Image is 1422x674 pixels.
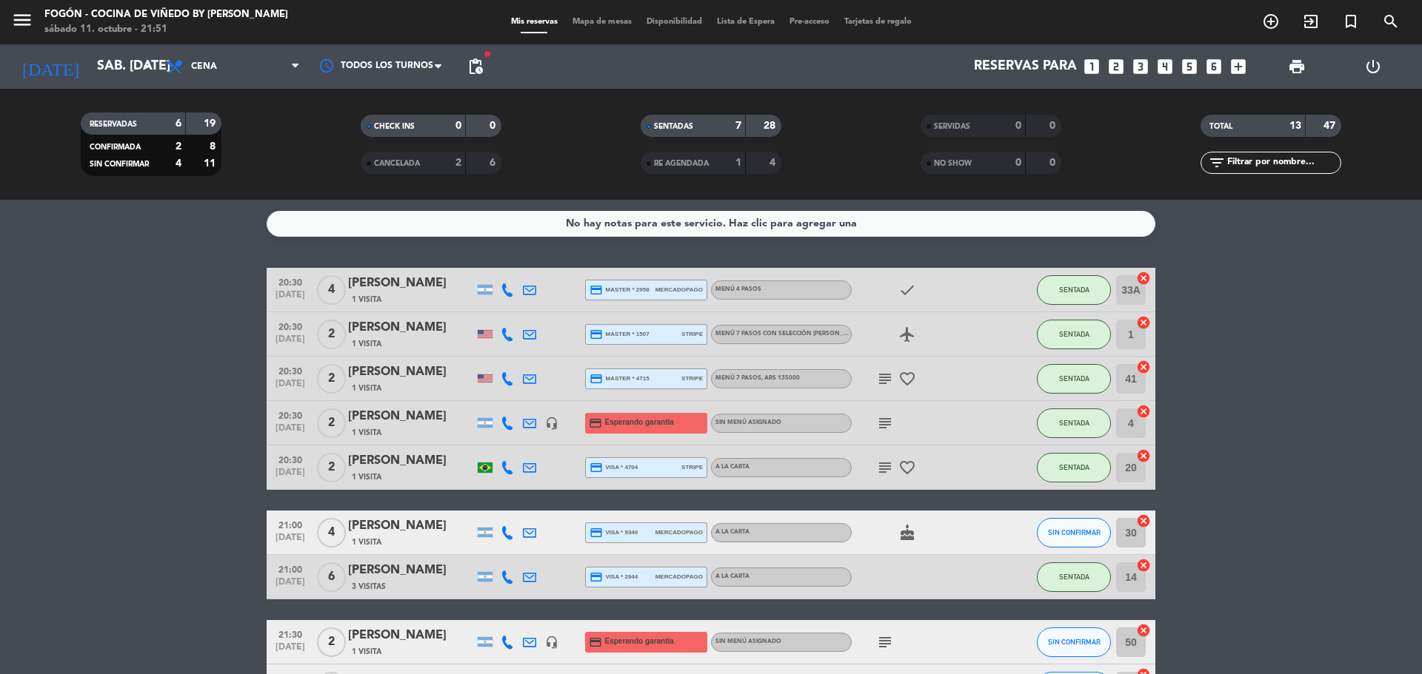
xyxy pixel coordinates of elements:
[545,417,558,430] i: headset_mic
[605,417,674,428] span: Esperando garantía
[272,533,309,550] span: [DATE]
[590,526,638,539] span: visa * 9340
[934,160,972,167] span: NO SHOW
[348,318,474,337] div: [PERSON_NAME]
[1323,121,1338,131] strong: 47
[352,383,381,394] span: 1 Visita
[715,331,904,337] span: Menú 7 pasos con selección [PERSON_NAME]
[317,320,346,349] span: 2
[44,22,288,37] div: sábado 11. octubre - 21:51
[590,372,603,385] i: credit_card
[1049,121,1058,131] strong: 0
[1136,513,1151,528] i: cancel
[761,375,800,381] span: , ARS 135000
[11,50,90,83] i: [DATE]
[934,123,970,130] span: SERVIDAS
[348,451,474,471] div: [PERSON_NAME]
[876,633,894,651] i: subject
[317,275,346,305] span: 4
[655,528,703,537] span: mercadopago
[565,18,639,26] span: Mapa de mesas
[138,58,156,75] i: arrow_drop_down
[764,121,778,131] strong: 28
[467,58,484,75] span: pending_actions
[681,374,703,383] span: stripe
[44,7,288,22] div: Fogón - Cocina de viñedo by [PERSON_NAME]
[1208,154,1226,172] i: filter_list
[605,636,674,647] span: Esperando garantía
[681,329,703,339] span: stripe
[589,636,602,649] i: credit_card
[455,121,461,131] strong: 0
[272,290,309,307] span: [DATE]
[1136,404,1151,419] i: cancel
[90,121,137,128] span: RESERVADAS
[876,414,894,432] i: subject
[317,518,346,547] span: 4
[272,423,309,440] span: [DATE]
[898,524,916,542] i: cake
[1226,155,1341,171] input: Filtrar por nombre...
[490,158,498,168] strong: 6
[1059,286,1089,294] span: SENTADA
[590,283,650,297] span: master * 2958
[1131,57,1150,76] i: looks_3
[898,326,916,343] i: airplanemode_active
[352,294,381,306] span: 1 Visita
[654,123,693,130] span: SENTADAS
[272,317,309,334] span: 20:30
[898,459,916,476] i: favorite_border
[90,144,141,151] span: CONFIRMADA
[1059,330,1089,338] span: SENTADA
[590,526,603,539] i: credit_card
[352,581,386,593] span: 3 Visitas
[715,573,750,579] span: A LA CARTA
[176,158,181,169] strong: 4
[210,141,218,152] strong: 8
[352,471,381,483] span: 1 Visita
[654,160,709,167] span: RE AGENDADA
[490,121,498,131] strong: 0
[1209,123,1232,130] span: TOTAL
[272,379,309,396] span: [DATE]
[715,638,781,644] span: Sin menú asignado
[272,560,309,577] span: 21:00
[655,572,703,582] span: mercadopago
[1136,623,1151,638] i: cancel
[1229,57,1248,76] i: add_box
[204,118,218,129] strong: 19
[352,338,381,350] span: 1 Visita
[11,9,33,31] i: menu
[1136,558,1151,573] i: cancel
[455,158,461,168] strong: 2
[590,461,603,474] i: credit_card
[715,419,781,425] span: Sin menú asignado
[348,516,474,536] div: [PERSON_NAME]
[348,626,474,645] div: [PERSON_NAME]
[715,529,750,535] span: A LA CARTA
[974,59,1077,74] span: Reservas para
[876,370,894,388] i: subject
[1335,44,1411,89] div: LOG OUT
[590,328,603,341] i: credit_card
[782,18,837,26] span: Pre-acceso
[1015,121,1021,131] strong: 0
[566,215,857,232] div: No hay notas para este servicio. Haz clic para agregar una
[272,577,309,594] span: [DATE]
[272,334,309,351] span: [DATE]
[1136,271,1151,286] i: cancel
[348,274,474,293] div: [PERSON_NAME]
[317,562,346,592] span: 6
[1106,57,1126,76] i: looks_two
[1136,448,1151,463] i: cancel
[1059,463,1089,471] span: SENTADA
[876,459,894,476] i: subject
[272,406,309,423] span: 20:30
[590,570,603,584] i: credit_card
[715,286,761,292] span: Menú 4 pasos
[317,364,346,394] span: 2
[317,627,346,657] span: 2
[352,646,381,658] span: 1 Visita
[715,375,800,381] span: Menú 7 pasos
[735,158,741,168] strong: 1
